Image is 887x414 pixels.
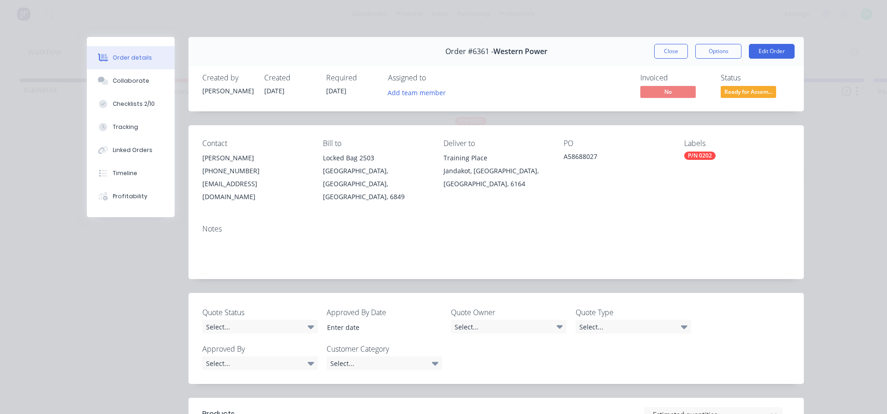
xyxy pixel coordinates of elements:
[202,164,308,177] div: [PHONE_NUMBER]
[327,307,442,318] label: Approved By Date
[264,73,315,82] div: Created
[443,164,549,190] div: Jandakot, [GEOGRAPHIC_DATA], [GEOGRAPHIC_DATA], 6164
[749,44,795,59] button: Edit Order
[721,73,790,82] div: Status
[323,139,429,148] div: Bill to
[576,307,691,318] label: Quote Type
[443,152,549,164] div: Training Place
[202,152,308,164] div: [PERSON_NAME]
[323,164,429,203] div: [GEOGRAPHIC_DATA], [GEOGRAPHIC_DATA], [GEOGRAPHIC_DATA], 6849
[202,356,318,370] div: Select...
[327,343,442,354] label: Customer Category
[202,86,253,96] div: [PERSON_NAME]
[202,139,308,148] div: Contact
[202,307,318,318] label: Quote Status
[113,54,152,62] div: Order details
[640,73,710,82] div: Invoiced
[684,152,716,160] div: P/N 0202
[443,139,549,148] div: Deliver to
[87,139,175,162] button: Linked Orders
[388,73,480,82] div: Assigned to
[202,73,253,82] div: Created by
[87,92,175,116] button: Checklists 2/10
[323,152,429,203] div: Locked Bag 2503[GEOGRAPHIC_DATA], [GEOGRAPHIC_DATA], [GEOGRAPHIC_DATA], 6849
[87,185,175,208] button: Profitability
[684,139,790,148] div: Labels
[326,86,346,95] span: [DATE]
[640,86,696,97] span: No
[202,320,318,334] div: Select...
[327,356,442,370] div: Select...
[443,152,549,190] div: Training PlaceJandakot, [GEOGRAPHIC_DATA], [GEOGRAPHIC_DATA], 6164
[202,152,308,203] div: [PERSON_NAME][PHONE_NUMBER][EMAIL_ADDRESS][DOMAIN_NAME]
[451,307,566,318] label: Quote Owner
[202,225,790,233] div: Notes
[87,46,175,69] button: Order details
[445,47,493,56] span: Order #6361 -
[695,44,741,59] button: Options
[87,69,175,92] button: Collaborate
[321,320,436,334] input: Enter date
[326,73,377,82] div: Required
[564,139,669,148] div: PO
[493,47,547,56] span: Western Power
[264,86,285,95] span: [DATE]
[113,169,137,177] div: Timeline
[576,320,691,334] div: Select...
[113,77,149,85] div: Collaborate
[202,343,318,354] label: Approved By
[202,177,308,203] div: [EMAIL_ADDRESS][DOMAIN_NAME]
[113,123,138,131] div: Tracking
[721,86,776,100] button: Ready for Assem...
[323,152,429,164] div: Locked Bag 2503
[87,162,175,185] button: Timeline
[113,192,147,201] div: Profitability
[451,320,566,334] div: Select...
[113,100,155,108] div: Checklists 2/10
[654,44,688,59] button: Close
[388,86,451,98] button: Add team member
[564,152,669,164] div: A58688027
[113,146,152,154] div: Linked Orders
[87,116,175,139] button: Tracking
[721,86,776,97] span: Ready for Assem...
[383,86,451,98] button: Add team member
